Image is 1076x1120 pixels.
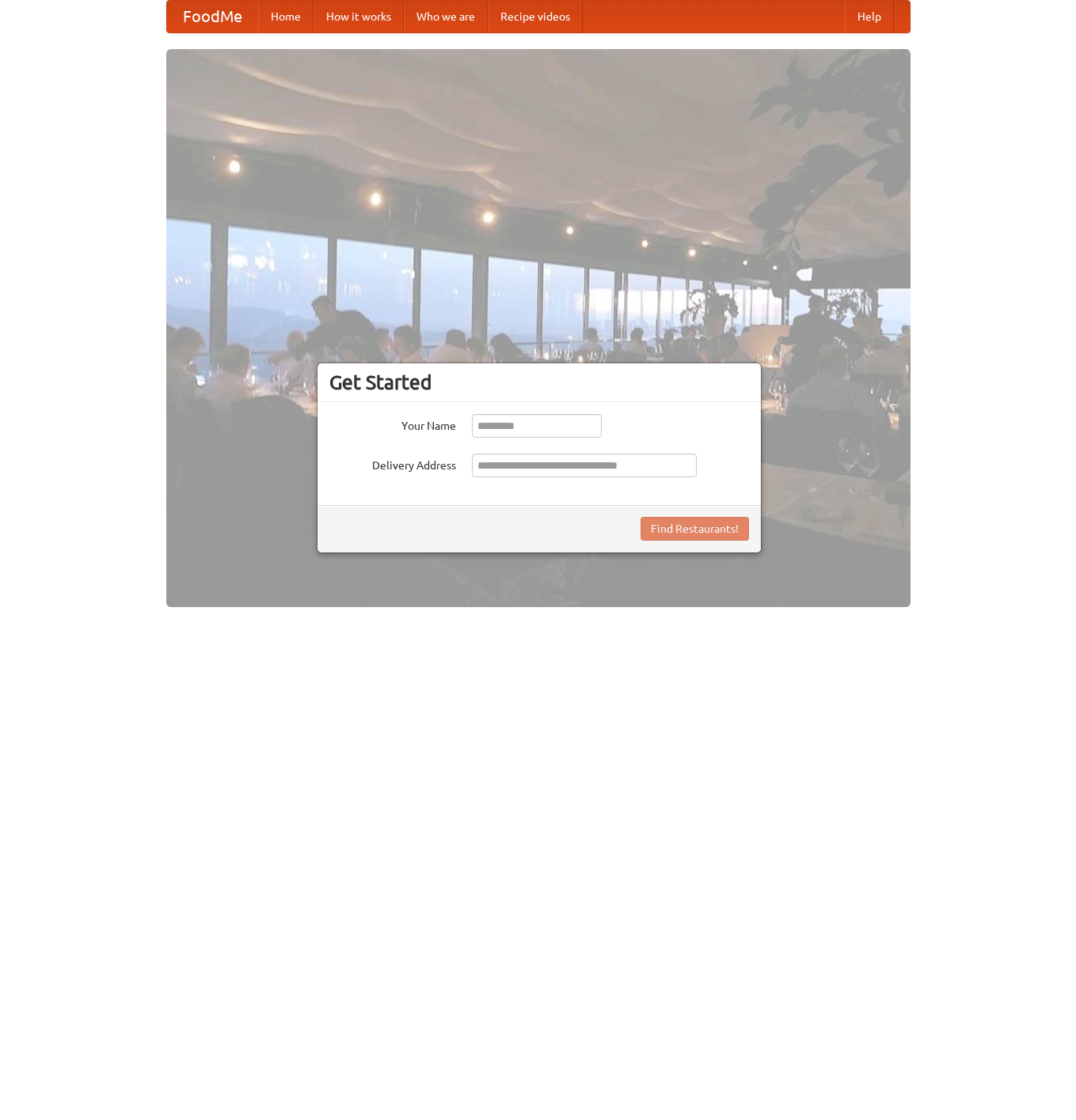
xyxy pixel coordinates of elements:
[404,1,488,32] a: Who we are
[258,1,314,32] a: Home
[314,1,404,32] a: How it works
[167,1,258,32] a: FoodMe
[641,517,749,541] button: Find Restaurants!
[329,414,456,434] label: Your Name
[845,1,894,32] a: Help
[329,370,749,394] h3: Get Started
[488,1,583,32] a: Recipe videos
[329,454,456,473] label: Delivery Address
